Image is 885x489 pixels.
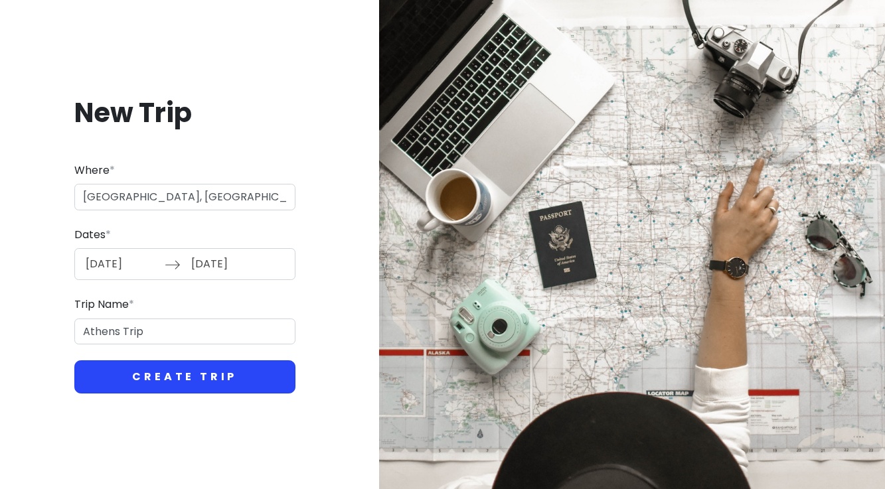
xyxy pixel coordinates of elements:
input: Start Date [78,249,165,279]
input: End Date [184,249,270,279]
input: Give it a name [74,318,295,345]
label: Where [74,162,115,179]
h1: New Trip [74,96,295,130]
label: Trip Name [74,296,134,313]
input: City (e.g., New York) [74,184,295,210]
button: Create Trip [74,360,295,393]
label: Dates [74,226,111,244]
